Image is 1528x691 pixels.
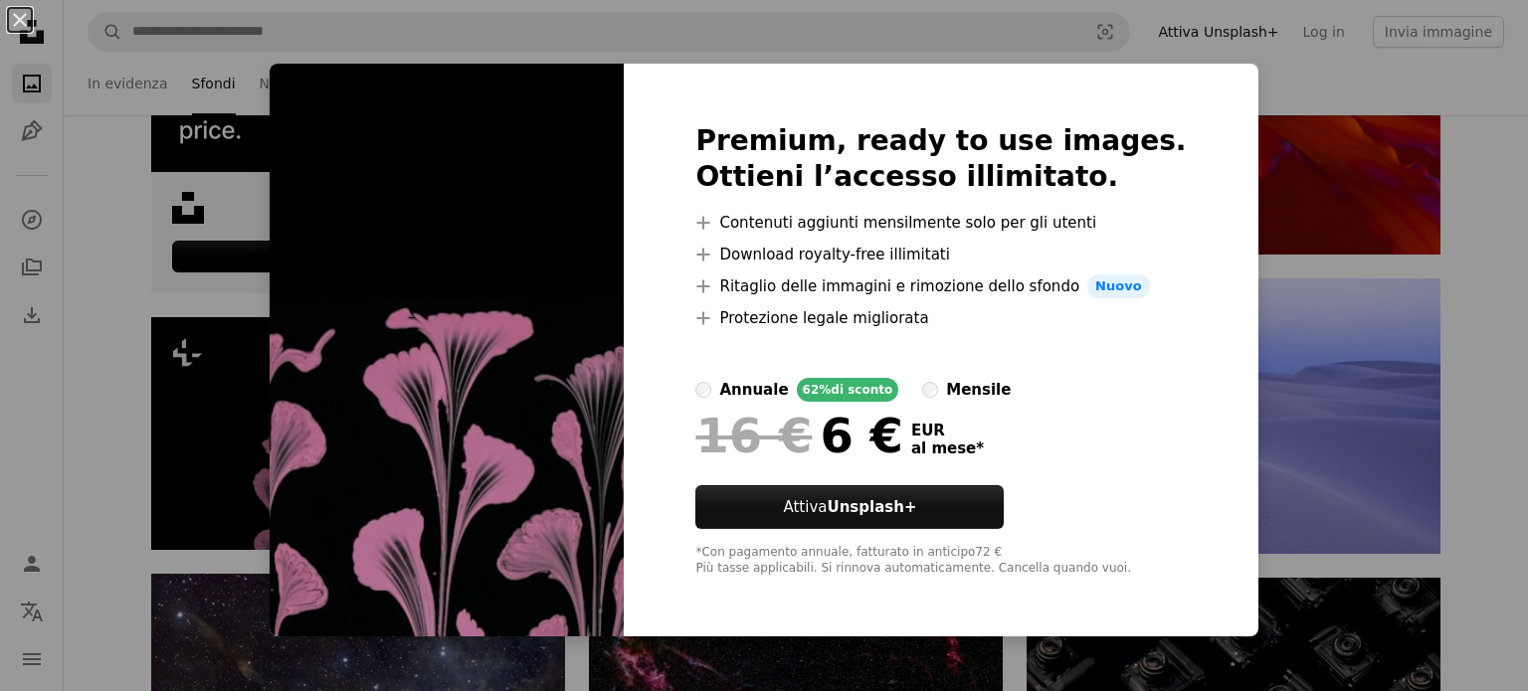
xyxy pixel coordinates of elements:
div: 62% di sconto [797,378,899,402]
span: Nuovo [1087,274,1149,298]
span: al mese * [911,439,984,457]
li: Contenuti aggiunti mensilmente solo per gli utenti [695,211,1186,235]
input: annuale62%di sconto [695,382,711,398]
button: AttivaUnsplash+ [695,485,1004,529]
div: *Con pagamento annuale, fatturato in anticipo 72 € Più tasse applicabili. Si rinnova automaticame... [695,545,1186,577]
h2: Premium, ready to use images. Ottieni l’accesso illimitato. [695,123,1186,195]
div: annuale [719,378,788,402]
span: 16 € [695,410,812,461]
img: premium_photo-1686262005284-a92ee2f74a39 [270,64,624,636]
input: mensile [922,382,938,398]
li: Download royalty-free illimitati [695,243,1186,266]
strong: Unsplash+ [827,498,916,516]
li: Protezione legale migliorata [695,306,1186,330]
span: EUR [911,422,984,439]
div: 6 € [695,410,902,461]
li: Ritaglio delle immagini e rimozione dello sfondo [695,274,1186,298]
div: mensile [946,378,1011,402]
